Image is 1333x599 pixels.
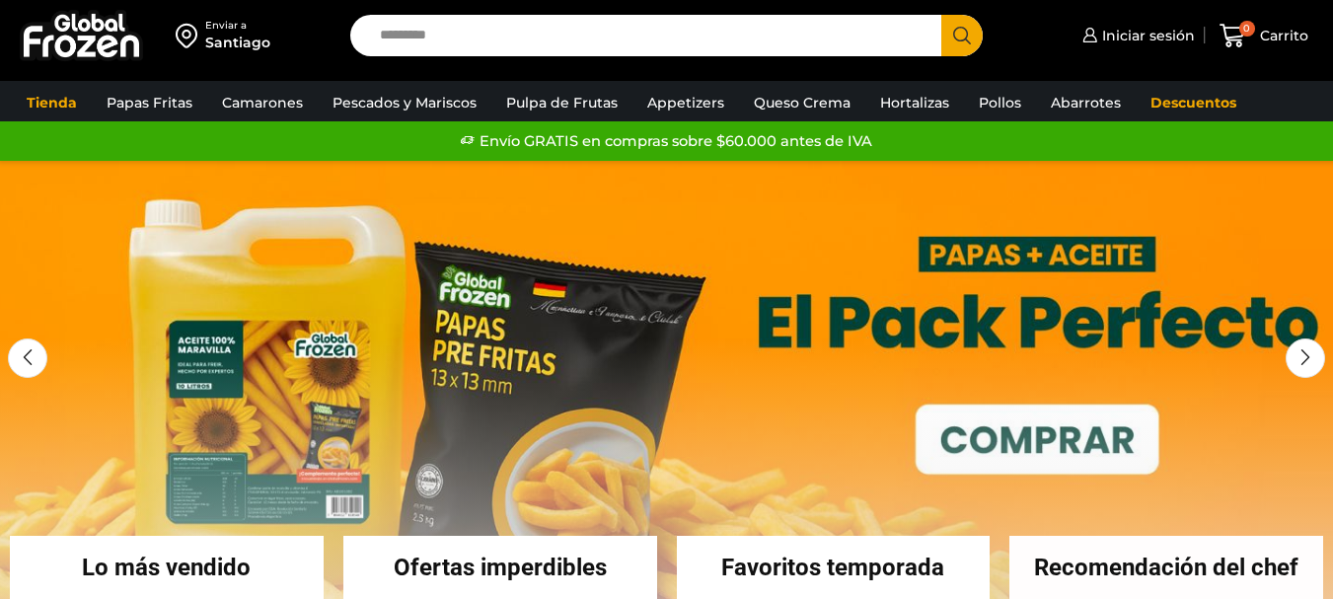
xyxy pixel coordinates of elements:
a: Hortalizas [870,84,959,121]
h2: Favoritos temporada [677,556,991,579]
button: Search button [941,15,983,56]
div: Previous slide [8,338,47,378]
a: Papas Fritas [97,84,202,121]
a: Pollos [969,84,1031,121]
a: 0 Carrito [1215,13,1313,59]
div: Santiago [205,33,270,52]
h2: Recomendación del chef [1009,556,1323,579]
h2: Ofertas imperdibles [343,556,657,579]
a: Pescados y Mariscos [323,84,486,121]
div: Next slide [1286,338,1325,378]
a: Descuentos [1141,84,1246,121]
a: Appetizers [637,84,734,121]
a: Camarones [212,84,313,121]
div: Enviar a [205,19,270,33]
a: Iniciar sesión [1077,16,1195,55]
span: 0 [1239,21,1255,37]
a: Queso Crema [744,84,860,121]
span: Iniciar sesión [1097,26,1195,45]
a: Tienda [17,84,87,121]
span: Carrito [1255,26,1308,45]
a: Pulpa de Frutas [496,84,628,121]
a: Abarrotes [1041,84,1131,121]
img: address-field-icon.svg [176,19,205,52]
h2: Lo más vendido [10,556,324,579]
